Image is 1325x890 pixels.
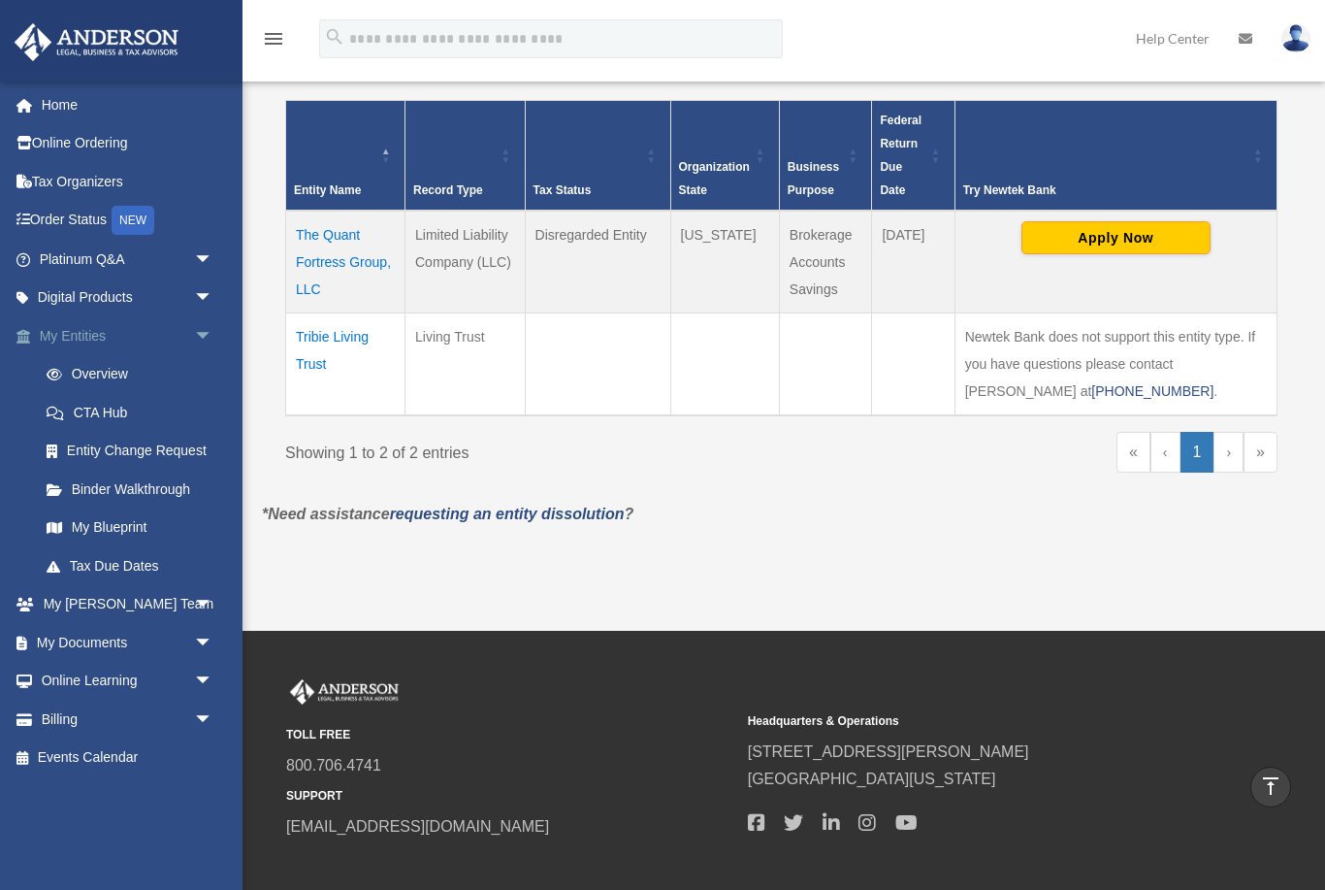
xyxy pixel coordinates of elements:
[1259,775,1282,798] i: vertical_align_top
[525,211,670,313] td: Disregarded Entity
[194,623,233,663] span: arrow_drop_down
[194,700,233,740] span: arrow_drop_down
[14,739,242,777] a: Events Calendar
[748,743,1029,760] a: [STREET_ADDRESS][PERSON_NAME]
[194,279,233,318] span: arrow_drop_down
[880,114,921,197] span: Federal Return Due Date
[286,786,734,807] small: SUPPORT
[748,771,996,787] a: [GEOGRAPHIC_DATA][US_STATE]
[14,201,242,241] a: Order StatusNEW
[286,679,403,705] img: Anderson Advisors Platinum Portal
[262,27,285,50] i: menu
[954,313,1277,415] td: Newtek Bank does not support this entity type. If you have questions please contact [PERSON_NAME]...
[405,313,526,415] td: Living Trust
[27,470,242,509] a: Binder Walkthrough
[1213,432,1244,473] a: Next
[390,506,625,522] a: requesting an entity dissolution
[194,662,233,702] span: arrow_drop_down
[14,240,242,279] a: Platinum Q&Aarrow_drop_down
[14,662,242,701] a: Online Learningarrow_drop_down
[14,162,242,201] a: Tax Organizers
[27,509,242,547] a: My Blueprint
[194,316,233,356] span: arrow_drop_down
[294,183,361,197] span: Entity Name
[405,100,526,211] th: Record Type: Activate to sort
[14,316,242,355] a: My Entitiesarrow_drop_down
[262,34,285,50] a: menu
[779,211,872,313] td: Brokerage Accounts Savings
[1180,432,1214,473] a: 1
[194,585,233,625] span: arrow_drop_down
[748,711,1196,732] small: Headquarters & Operations
[1281,24,1310,52] img: User Pic
[286,757,381,774] a: 800.706.4741
[14,85,242,124] a: Home
[27,393,242,432] a: CTA Hub
[533,183,592,197] span: Tax Status
[27,546,242,585] a: Tax Due Dates
[1150,432,1180,473] a: Previous
[1244,432,1277,473] a: Last
[14,279,242,317] a: Digital Productsarrow_drop_down
[285,432,767,467] div: Showing 1 to 2 of 2 entries
[405,211,526,313] td: Limited Liability Company (LLC)
[1116,432,1150,473] a: First
[413,183,483,197] span: Record Type
[14,585,242,624] a: My [PERSON_NAME] Teamarrow_drop_down
[1091,383,1213,399] a: [PHONE_NUMBER]
[779,100,872,211] th: Business Purpose: Activate to sort
[194,240,233,280] span: arrow_drop_down
[262,506,633,522] em: *Need assistance ?
[1250,767,1291,808] a: vertical_align_top
[670,211,779,313] td: [US_STATE]
[525,100,670,211] th: Tax Status: Activate to sort
[963,179,1247,202] div: Try Newtek Bank
[286,313,405,415] td: Tribie Living Trust
[679,160,750,197] span: Organization State
[286,725,734,745] small: TOLL FREE
[27,355,233,394] a: Overview
[670,100,779,211] th: Organization State: Activate to sort
[14,124,242,163] a: Online Ordering
[872,211,954,313] td: [DATE]
[324,26,345,48] i: search
[788,160,839,197] span: Business Purpose
[872,100,954,211] th: Federal Return Due Date: Activate to sort
[14,623,242,662] a: My Documentsarrow_drop_down
[286,100,405,211] th: Entity Name: Activate to invert sorting
[286,211,405,313] td: The Quant Fortress Group, LLC
[27,432,242,471] a: Entity Change Request
[954,100,1277,211] th: Try Newtek Bank : Activate to sort
[286,818,549,835] a: [EMAIL_ADDRESS][DOMAIN_NAME]
[14,700,242,739] a: Billingarrow_drop_down
[112,206,154,235] div: NEW
[9,23,184,61] img: Anderson Advisors Platinum Portal
[1021,221,1211,254] button: Apply Now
